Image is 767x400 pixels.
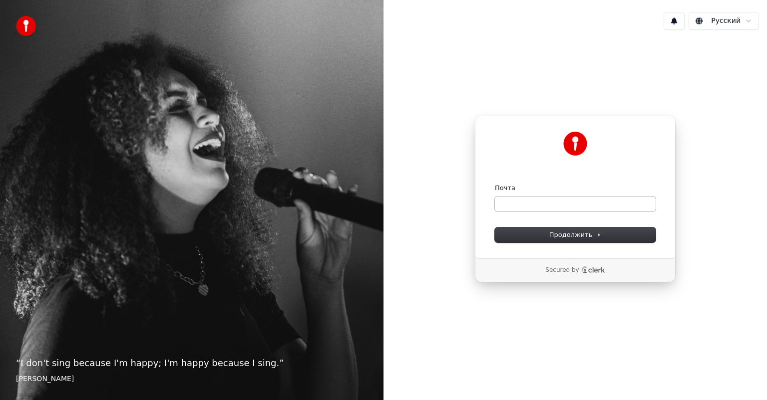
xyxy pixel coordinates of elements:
span: Продолжить [549,230,602,239]
img: youka [16,16,36,36]
img: Youka [563,132,587,156]
footer: [PERSON_NAME] [16,374,368,384]
p: “ I don't sing because I'm happy; I'm happy because I sing. ” [16,356,368,370]
label: Почта [495,184,515,193]
button: Продолжить [495,227,656,242]
p: Secured by [545,266,579,274]
a: Clerk logo [581,266,605,273]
